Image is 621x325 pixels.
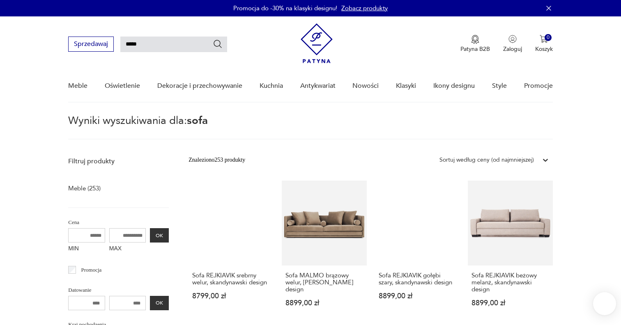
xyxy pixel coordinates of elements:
button: Szukaj [213,39,223,49]
p: Promocja do -30% na klasyki designu! [233,4,337,12]
h3: Sofa MALMO brązowy welur, [PERSON_NAME] design [285,272,363,293]
a: Style [492,70,507,102]
a: Meble (253) [68,183,101,194]
button: Zaloguj [503,35,522,53]
a: Sofa REJKIAVIK srebrny welur, skandynawski designSofa REJKIAVIK srebrny welur, skandynawski desig... [189,181,274,323]
label: MAX [109,243,146,256]
a: Klasyki [396,70,416,102]
p: 8899,00 zł [285,300,363,307]
a: Sofa REJKIAVIK beżowy melanż, skandynawski designSofa REJKIAVIK beżowy melanż, skandynawski desig... [468,181,553,323]
div: Znaleziono 253 produkty [189,156,245,165]
a: Meble [68,70,87,102]
p: Promocja [81,265,102,275]
a: Sofa REJKIAVIK gołębi szary, skandynawski designSofa REJKIAVIK gołębi szary, skandynawski design8... [375,181,460,323]
label: MIN [68,243,105,256]
p: Koszyk [535,45,553,53]
h3: Sofa REJKIAVIK beżowy melanż, skandynawski design [471,272,549,293]
p: Patyna B2B [460,45,490,53]
p: Zaloguj [503,45,522,53]
button: Patyna B2B [460,35,490,53]
img: Patyna - sklep z meblami i dekoracjami vintage [301,23,333,63]
button: OK [150,296,169,310]
a: Sprzedawaj [68,42,114,48]
p: Wyniki wyszukiwania dla: [68,116,552,140]
p: 8899,00 zł [471,300,549,307]
img: Ikona koszyka [540,35,548,43]
p: 8799,00 zł [192,293,270,300]
button: 0Koszyk [535,35,553,53]
a: Ikona medaluPatyna B2B [460,35,490,53]
img: Ikonka użytkownika [508,35,517,43]
h3: Sofa REJKIAVIK gołębi szary, skandynawski design [379,272,456,286]
div: Sortuj według ceny (od najmniejszej) [439,156,534,165]
p: 8899,00 zł [379,293,456,300]
p: Filtruj produkty [68,157,169,166]
div: 0 [545,34,552,41]
button: Sprzedawaj [68,37,114,52]
span: sofa [187,113,208,128]
a: Antykwariat [300,70,336,102]
p: Cena [68,218,169,227]
button: OK [150,228,169,243]
a: Nowości [352,70,379,102]
a: Ikony designu [433,70,475,102]
h3: Sofa REJKIAVIK srebrny welur, skandynawski design [192,272,270,286]
a: Zobacz produkty [341,4,388,12]
a: Kuchnia [260,70,283,102]
a: Oświetlenie [105,70,140,102]
a: Dekoracje i przechowywanie [157,70,242,102]
a: Promocje [524,70,553,102]
img: Ikona medalu [471,35,479,44]
a: Sofa MALMO brązowy welur, skandynawski designSofa MALMO brązowy welur, [PERSON_NAME] design8899,0... [282,181,367,323]
iframe: Smartsupp widget button [593,292,616,315]
p: Datowanie [68,286,169,295]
